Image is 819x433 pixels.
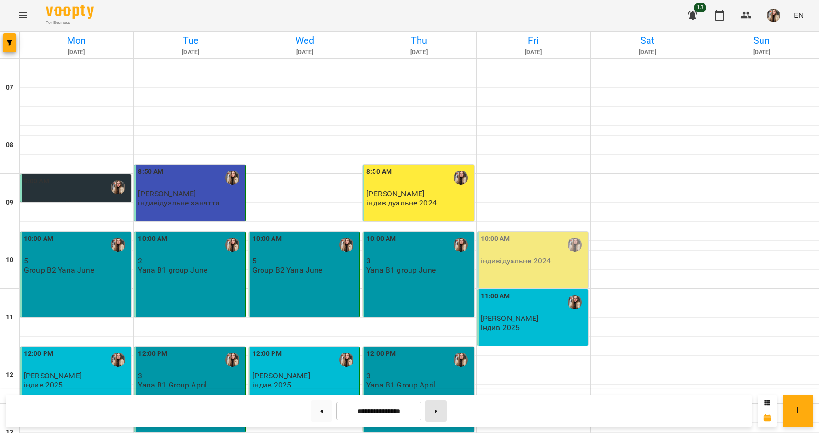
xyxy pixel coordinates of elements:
[138,167,163,177] label: 8:50 AM
[339,353,353,367] img: Yana
[6,370,13,380] h6: 12
[24,266,94,274] p: Group B2 Yana June
[592,33,703,48] h6: Sat
[252,381,291,389] p: індив 2025
[454,171,468,185] img: Yana
[11,4,34,27] button: Menu
[252,349,282,359] label: 12:00 PM
[481,314,539,323] span: [PERSON_NAME]
[767,9,780,22] img: ff8a976e702017e256ed5c6ae80139e5.jpg
[706,48,817,57] h6: [DATE]
[481,257,551,265] p: індивідуальне 2024
[6,312,13,323] h6: 11
[225,238,239,252] img: Yana
[252,266,323,274] p: Group B2 Yana June
[252,371,310,380] span: [PERSON_NAME]
[250,33,360,48] h6: Wed
[568,238,582,252] img: Yana
[138,257,243,265] p: 2
[339,238,353,252] img: Yana
[135,48,246,57] h6: [DATE]
[225,171,239,185] img: Yana
[111,238,125,252] img: Yana
[24,199,82,208] span: [PERSON_NAME]
[6,197,13,208] h6: 09
[366,349,396,359] label: 12:00 PM
[478,48,589,57] h6: [DATE]
[24,257,129,265] p: 5
[694,3,706,12] span: 13
[366,234,396,244] label: 10:00 AM
[706,33,817,48] h6: Sun
[481,234,510,244] label: 10:00 AM
[592,48,703,57] h6: [DATE]
[364,33,474,48] h6: Thu
[366,372,471,380] p: 3
[111,180,125,194] img: Yana
[6,255,13,265] h6: 10
[794,10,804,20] span: EN
[481,323,520,331] p: індив 2025
[6,140,13,150] h6: 08
[138,234,167,244] label: 10:00 AM
[24,381,63,389] p: індив 2025
[790,6,808,24] button: EN
[366,167,392,177] label: 8:50 AM
[135,33,246,48] h6: Tue
[138,199,220,207] p: індивідуальне заняття
[138,189,196,198] span: [PERSON_NAME]
[252,234,282,244] label: 10:00 AM
[24,176,49,187] label: 9:00 AM
[24,349,53,359] label: 12:00 PM
[568,295,582,309] img: Yana
[138,349,167,359] label: 12:00 PM
[454,353,468,367] img: Yana
[21,48,132,57] h6: [DATE]
[24,234,53,244] label: 10:00 AM
[478,33,589,48] h6: Fri
[46,20,94,26] span: For Business
[111,353,125,367] img: Yana
[225,353,239,367] img: Yana
[6,82,13,93] h6: 07
[366,266,436,274] p: Yana B1 group June
[454,238,468,252] img: Yana
[250,48,360,57] h6: [DATE]
[138,381,207,389] p: Yana B1 Group April
[138,266,207,274] p: Yana B1 group June
[481,291,510,302] label: 11:00 AM
[138,372,243,380] p: 3
[366,257,471,265] p: 3
[24,371,82,380] span: [PERSON_NAME]
[364,48,474,57] h6: [DATE]
[366,189,424,198] span: [PERSON_NAME]
[21,33,132,48] h6: Mon
[366,381,435,389] p: Yana B1 Group April
[366,199,437,207] p: індивідуальне 2024
[252,257,357,265] p: 5
[46,5,94,19] img: Voopty Logo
